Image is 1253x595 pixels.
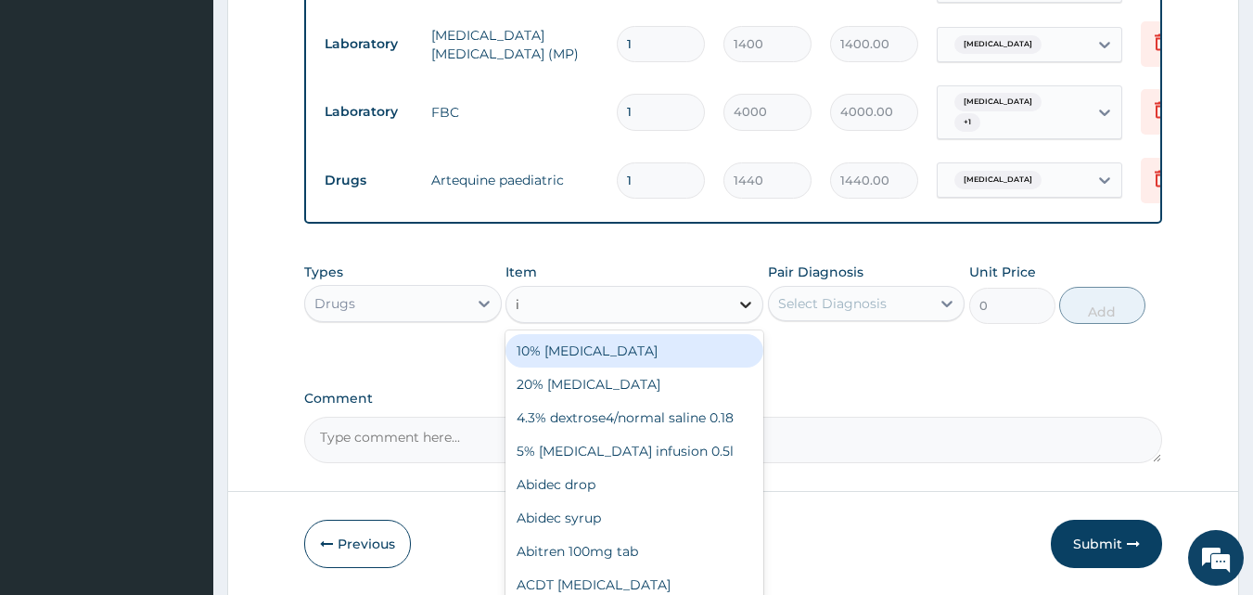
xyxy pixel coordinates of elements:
[505,334,763,368] div: 10% [MEDICAL_DATA]
[34,93,75,139] img: d_794563401_company_1708531726252_794563401
[315,163,422,198] td: Drugs
[9,397,353,462] textarea: Type your message and hit 'Enter'
[505,501,763,535] div: Abidec syrup
[969,263,1036,281] label: Unit Price
[315,27,422,61] td: Laboratory
[505,468,763,501] div: Abidec drop
[422,94,607,131] td: FBC
[505,263,537,281] label: Item
[108,179,256,367] span: We're online!
[96,104,312,128] div: Chat with us now
[1051,520,1162,568] button: Submit
[768,263,863,281] label: Pair Diagnosis
[304,265,343,280] label: Types
[1059,287,1145,324] button: Add
[422,17,607,72] td: [MEDICAL_DATA] [MEDICAL_DATA] (MP)
[314,294,355,313] div: Drugs
[304,9,349,54] div: Minimize live chat window
[954,113,980,132] span: + 1
[954,171,1042,189] span: [MEDICAL_DATA]
[304,391,1163,407] label: Comment
[505,368,763,401] div: 20% [MEDICAL_DATA]
[954,93,1042,111] span: [MEDICAL_DATA]
[778,294,887,313] div: Select Diagnosis
[505,401,763,434] div: 4.3% dextrose4/normal saline 0.18
[505,535,763,568] div: Abitren 100mg tab
[304,520,411,568] button: Previous
[505,434,763,468] div: 5% [MEDICAL_DATA] infusion 0.5l
[954,35,1042,54] span: [MEDICAL_DATA]
[422,162,607,199] td: Artequine paediatric
[315,95,422,129] td: Laboratory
